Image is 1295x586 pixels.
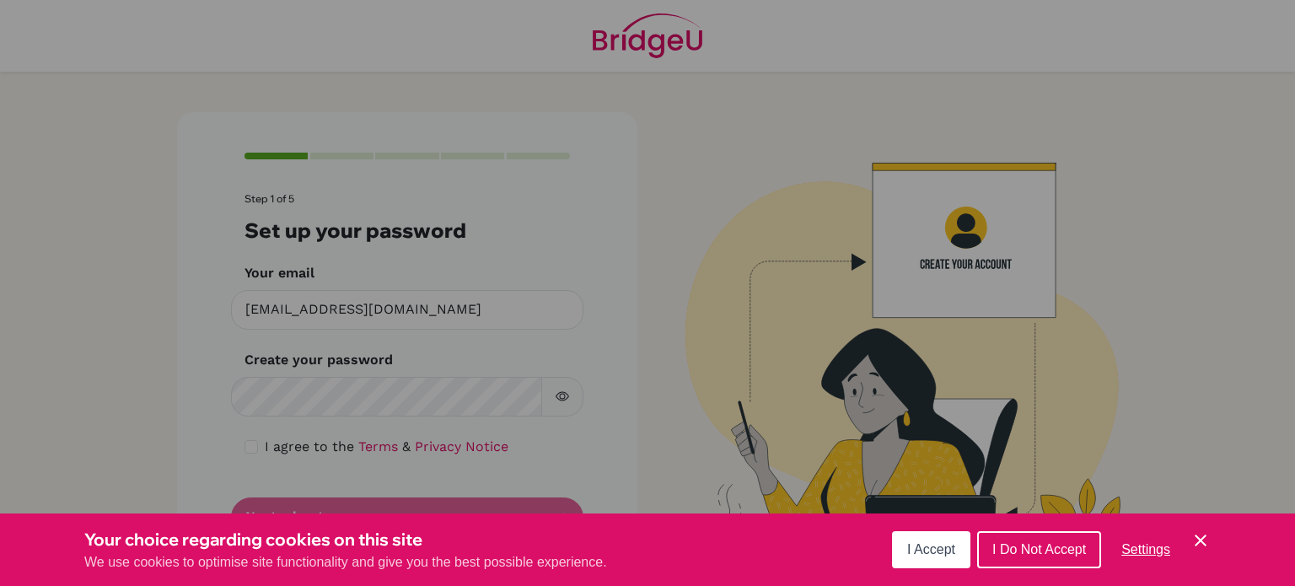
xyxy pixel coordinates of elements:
p: We use cookies to optimise site functionality and give you the best possible experience. [84,552,607,573]
button: I Accept [892,531,970,568]
button: Save and close [1190,530,1211,551]
button: I Do Not Accept [977,531,1101,568]
button: Settings [1108,533,1184,567]
h3: Your choice regarding cookies on this site [84,527,607,552]
span: Settings [1121,542,1170,556]
span: I Accept [907,542,955,556]
span: I Do Not Accept [992,542,1086,556]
